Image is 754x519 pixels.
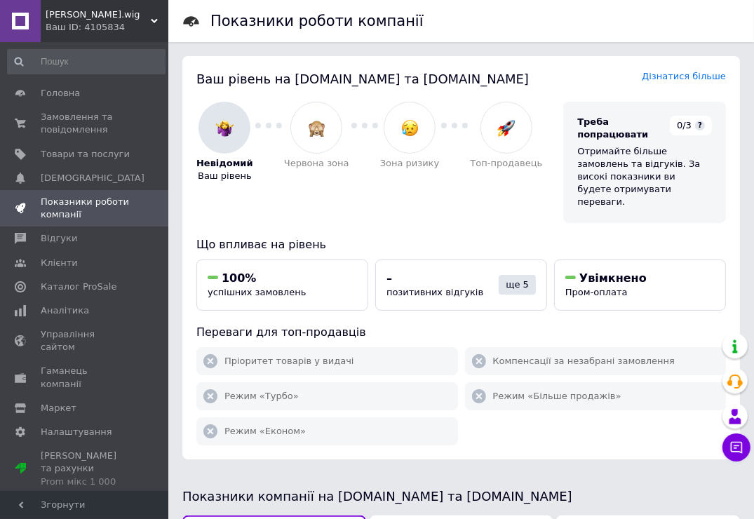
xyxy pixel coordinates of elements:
[222,271,256,285] span: 100%
[210,13,424,29] h1: Показники роботи компанії
[41,148,130,161] span: Товари та послуги
[284,157,349,170] span: Червона зона
[216,119,234,137] img: :woman-shrugging:
[196,259,368,311] button: 100%успішних замовлень
[196,325,366,339] span: Переваги для топ-продавців
[41,257,78,269] span: Клієнти
[196,157,253,170] span: Невідомий
[499,275,536,295] div: ще 5
[41,111,130,136] span: Замовлення та повідомлення
[579,271,647,285] span: Увімкнено
[642,71,726,81] a: Дізнатися більше
[386,287,483,297] span: позитивних відгуків
[695,121,705,130] span: ?
[41,87,80,100] span: Головна
[722,433,750,461] button: Чат з покупцем
[41,365,130,390] span: Гаманець компанії
[41,196,130,221] span: Показники роботи компанії
[196,238,326,251] span: Що впливає на рівень
[493,390,621,403] span: Режим «Більше продажів»
[41,402,76,414] span: Маркет
[470,157,542,170] span: Топ-продавець
[182,489,572,504] span: Показники компанії на [DOMAIN_NAME] та [DOMAIN_NAME]
[386,271,392,285] span: –
[208,287,306,297] span: успішних замовлень
[41,232,77,245] span: Відгуки
[7,49,166,74] input: Пошук
[380,157,440,170] span: Зона ризику
[41,281,116,293] span: Каталог ProSale
[198,170,252,182] span: Ваш рівень
[577,116,648,140] span: Треба попрацювати
[41,426,112,438] span: Налаштування
[577,145,712,209] div: Отримайте більше замовлень та відгуків. За високі показники ви будете отримувати переваги.
[670,116,712,135] div: 0/3
[224,355,354,368] span: Пріоритет товарів у видачі
[554,259,726,311] button: УвімкненоПром-оплата
[41,304,89,317] span: Аналітика
[493,355,675,368] span: Компенсації за незабрані замовлення
[308,119,325,137] img: :see_no_evil:
[565,287,628,297] span: Пром-оплата
[41,172,144,184] span: [DEMOGRAPHIC_DATA]
[497,119,515,137] img: :rocket:
[41,450,130,488] span: [PERSON_NAME] та рахунки
[375,259,547,311] button: –позитивних відгуківще 5
[46,21,168,34] div: Ваш ID: 4105834
[224,425,306,438] span: Режим «Економ»
[41,328,130,353] span: Управління сайтом
[46,8,151,21] span: Niki.wig
[401,119,419,137] img: :disappointed_relieved:
[41,476,130,488] div: Prom мікс 1 000
[224,390,299,403] span: Режим «Турбо»
[196,72,529,86] span: Ваш рівень на [DOMAIN_NAME] та [DOMAIN_NAME]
